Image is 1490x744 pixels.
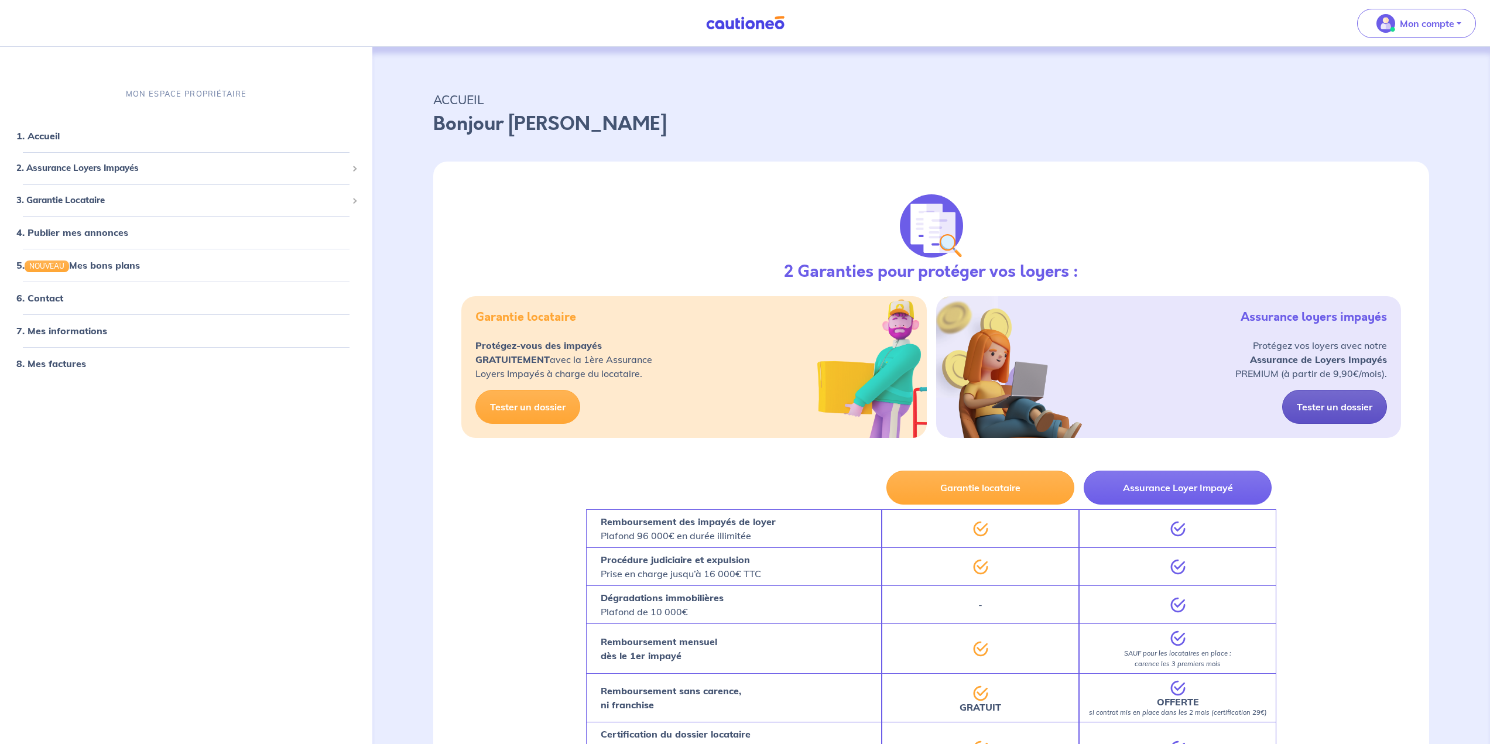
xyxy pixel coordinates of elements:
[475,390,580,424] a: Tester un dossier
[601,685,741,711] strong: Remboursement sans carence, ni franchise
[601,553,761,581] p: Prise en charge jusqu’à 16 000€ TTC
[5,352,368,375] div: 8. Mes factures
[16,194,347,207] span: 3. Garantie Locataire
[784,262,1078,282] h3: 2 Garanties pour protéger vos loyers :
[601,516,776,527] strong: Remboursement des impayés de loyer
[5,253,368,277] div: 5.NOUVEAUMes bons plans
[1235,338,1387,380] p: Protégez vos loyers avec notre PREMIUM (à partir de 9,90€/mois).
[886,471,1074,505] button: Garantie locataire
[433,110,1429,138] p: Bonjour [PERSON_NAME]
[5,157,368,180] div: 2. Assurance Loyers Impayés
[601,554,750,565] strong: Procédure judiciaire et expulsion
[126,88,246,100] p: MON ESPACE PROPRIÉTAIRE
[701,16,789,30] img: Cautioneo
[1376,14,1395,33] img: illu_account_valid_menu.svg
[1282,390,1387,424] a: Tester un dossier
[900,194,963,258] img: justif-loupe
[16,325,107,337] a: 7. Mes informations
[475,338,652,380] p: avec la 1ère Assurance Loyers Impayés à charge du locataire.
[601,592,724,604] strong: Dégradations immobilières
[433,89,1429,110] p: ACCUEIL
[1157,696,1199,708] strong: OFFERTE
[16,292,63,304] a: 6. Contact
[16,162,347,175] span: 2. Assurance Loyers Impayés
[1241,310,1387,324] h5: Assurance loyers impayés
[16,259,140,271] a: 5.NOUVEAUMes bons plans
[1124,649,1231,668] em: SAUF pour les locataires en place : carence les 3 premiers mois
[1250,354,1387,365] strong: Assurance de Loyers Impayés
[5,189,368,212] div: 3. Garantie Locataire
[475,340,602,365] strong: Protégez-vous des impayés GRATUITEMENT
[601,591,724,619] p: Plafond de 10 000€
[5,286,368,310] div: 6. Contact
[5,124,368,148] div: 1. Accueil
[16,227,128,238] a: 4. Publier mes annonces
[5,221,368,244] div: 4. Publier mes annonces
[475,310,576,324] h5: Garantie locataire
[5,319,368,342] div: 7. Mes informations
[16,130,60,142] a: 1. Accueil
[1089,708,1267,716] em: si contrat mis en place dans les 2 mois (certification 29€)
[1084,471,1272,505] button: Assurance Loyer Impayé
[601,636,717,661] strong: Remboursement mensuel dès le 1er impayé
[1400,16,1454,30] p: Mon compte
[960,701,1001,713] strong: GRATUIT
[16,358,86,369] a: 8. Mes factures
[1357,9,1476,38] button: illu_account_valid_menu.svgMon compte
[601,515,776,543] p: Plafond 96 000€ en durée illimitée
[882,585,1079,623] div: -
